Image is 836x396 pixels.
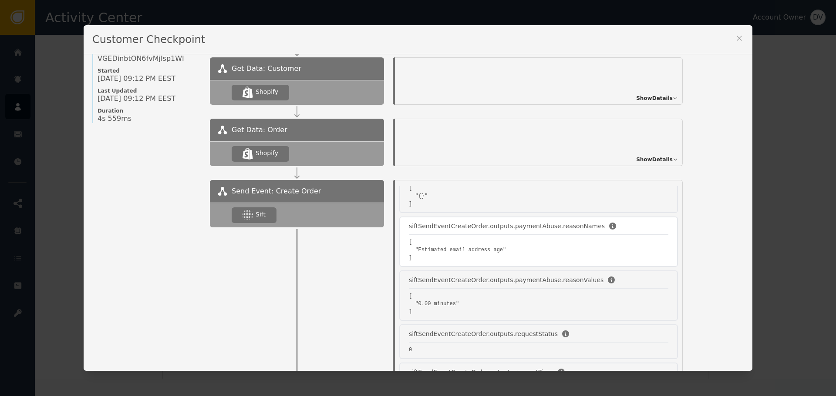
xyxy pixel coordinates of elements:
[232,63,301,74] span: Get Data: Customer
[232,186,321,196] span: Send Event: Create Order
[409,184,668,208] pre: [ "{}" ]
[256,210,266,219] div: Sift
[232,125,287,135] span: Get Data: Order
[98,67,201,74] span: Started
[256,87,278,97] div: Shopify
[409,238,668,262] pre: [ "Estimated email address age" ]
[409,346,668,354] pre: 0
[256,149,278,158] div: Shopify
[409,329,558,339] div: siftSendEventCreateOrder.outputs.requestStatus
[98,114,131,123] span: 4s 559ms
[98,107,201,114] span: Duration
[409,276,603,285] div: siftSendEventCreateOrder.outputs.paymentAbuse.reasonValues
[409,368,553,377] div: siftSendEventCreateOrder.outputs.requestTime
[98,46,201,63] span: shopify-anon-session-VGEDinbtON6fvMjIsp1WI
[636,156,673,163] span: Show Details
[84,25,752,54] div: Customer Checkpoint
[409,222,605,231] div: siftSendEventCreateOrder.outputs.paymentAbuse.reasonNames
[636,94,673,102] span: Show Details
[98,74,175,83] span: [DATE] 09:12 PM EEST
[98,94,175,103] span: [DATE] 09:12 PM EEST
[409,292,668,316] pre: [ "0.00 minutes" ]
[98,87,201,94] span: Last Updated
